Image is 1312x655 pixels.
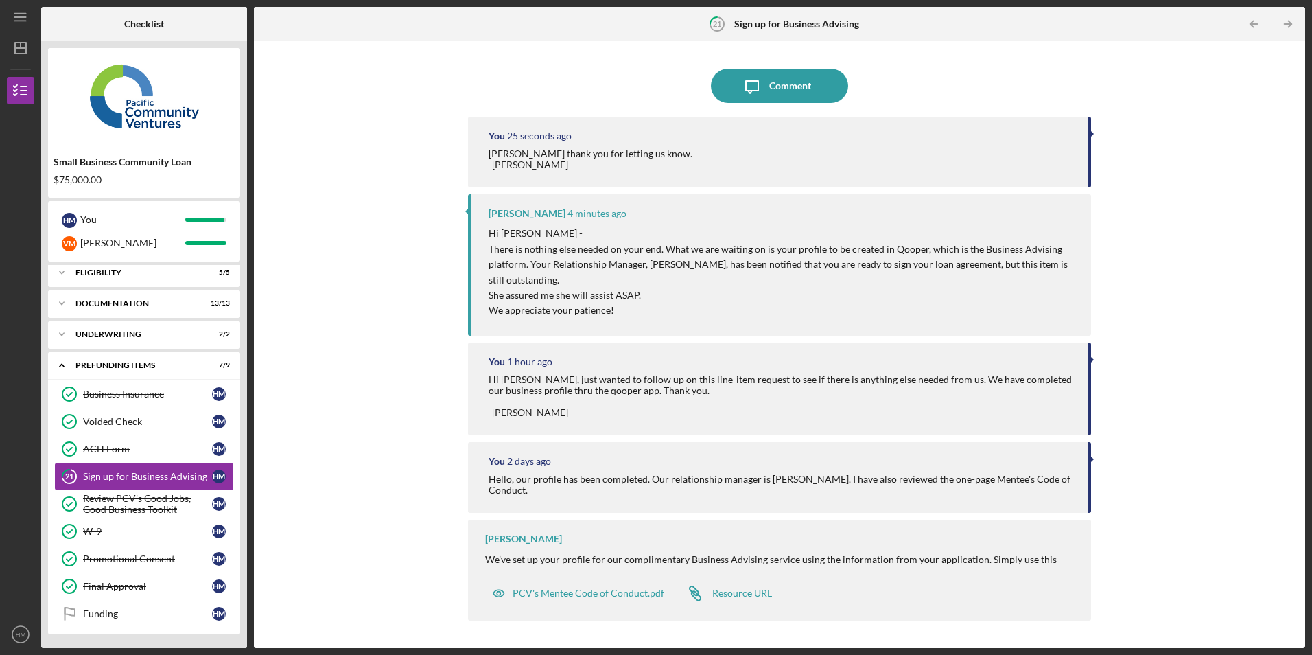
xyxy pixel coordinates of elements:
[62,213,77,228] div: H M
[55,463,233,490] a: 21Sign up for Business AdvisingHM
[55,600,233,628] a: FundingHM
[75,268,196,277] div: Eligibility
[212,470,226,483] div: H M
[212,415,226,428] div: H M
[711,69,848,103] button: Comment
[55,490,233,518] a: Review PCV's Good Jobs, Good Business ToolkitHM
[489,288,1077,303] p: She assured me she will assist ASAP.
[212,497,226,511] div: H M
[55,435,233,463] a: ACH FormHM
[212,442,226,456] div: H M
[83,416,212,427] div: Voided Check
[489,208,565,219] div: [PERSON_NAME]
[678,579,772,607] a: Resource URL
[80,231,185,255] div: [PERSON_NAME]
[83,581,212,592] div: Final Approval
[124,19,164,30] b: Checklist
[205,330,230,338] div: 2 / 2
[507,130,572,141] time: 2025-10-15 18:40
[55,408,233,435] a: Voided CheckHM
[75,330,196,338] div: Underwriting
[489,374,1073,418] div: Hi [PERSON_NAME], just wanted to follow up on this line-item request to see if there is anything ...
[212,552,226,566] div: H M
[54,157,235,168] div: Small Business Community Loan
[212,579,226,593] div: H M
[205,299,230,308] div: 13 / 13
[769,69,811,103] div: Comment
[65,472,73,481] tspan: 21
[80,208,185,231] div: You
[55,380,233,408] a: Business InsuranceHM
[485,579,671,607] button: PCV's Mentee Code of Conduct.pdf
[488,568,504,580] a: link
[83,389,212,400] div: Business Insurance
[567,208,626,219] time: 2025-10-15 18:35
[55,545,233,573] a: Promotional ConsentHM
[712,588,772,599] div: Resource URL
[16,631,26,639] text: HM
[83,608,212,619] div: Funding
[212,607,226,621] div: H M
[489,456,505,467] div: You
[734,19,859,30] b: Sign up for Business Advising
[485,533,562,544] div: [PERSON_NAME]
[489,474,1073,496] div: Hello, our profile has been completed. Our relationship manager is [PERSON_NAME]. I have also rev...
[62,236,77,251] div: V M
[507,356,552,367] time: 2025-10-15 17:24
[713,19,721,28] tspan: 21
[489,242,1077,288] p: There is nothing else needed on your end. What we are waiting on is your profile to be created in...
[205,361,230,369] div: 7 / 9
[54,174,235,185] div: $75,000.00
[489,130,505,141] div: You
[83,526,212,537] div: W-9
[83,553,212,564] div: Promotional Consent
[205,268,230,277] div: 5 / 5
[75,361,196,369] div: Prefunding Items
[75,299,196,308] div: Documentation
[489,303,1077,318] p: We appreciate your patience!
[212,387,226,401] div: H M
[489,148,694,170] div: [PERSON_NAME] thank you for letting us know. -[PERSON_NAME]
[83,444,212,455] div: ACH Form
[212,525,226,538] div: H M
[48,55,240,137] img: Product logo
[83,471,212,482] div: Sign up for Business Advising
[513,588,664,599] div: PCV's Mentee Code of Conduct.pdf
[7,621,34,648] button: HM
[507,456,551,467] time: 2025-10-13 19:55
[55,518,233,545] a: W-9HM
[55,573,233,600] a: Final ApprovalHM
[489,226,1077,241] p: Hi [PERSON_NAME] -
[489,356,505,367] div: You
[485,552,1077,598] p: We’ve set up your profile for our complimentary Business Advising service using the information f...
[83,493,212,515] div: Review PCV's Good Jobs, Good Business Toolkit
